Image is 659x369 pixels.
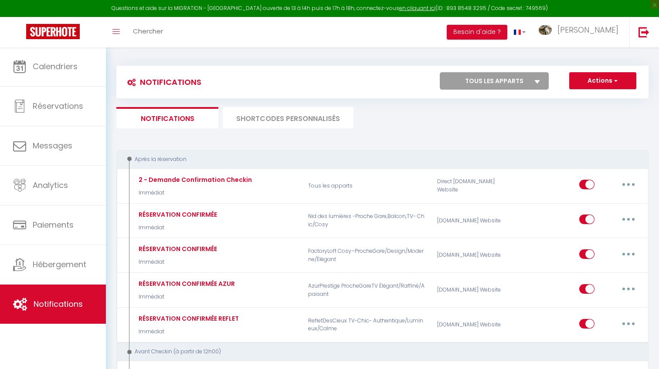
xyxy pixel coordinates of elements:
img: Super Booking [26,24,80,39]
li: Notifications [116,107,218,128]
a: ... [PERSON_NAME] [532,17,629,47]
div: RÉSERVATION CONFIRMÉE [136,210,217,219]
span: Paiements [33,219,74,230]
div: RÉSERVATION CONFIRMÉE REFLET [136,314,239,323]
div: [DOMAIN_NAME] Website [431,208,517,233]
span: Messages [33,140,72,151]
span: [PERSON_NAME] [557,24,618,35]
div: [DOMAIN_NAME] Website [431,243,517,268]
span: Notifications [34,299,83,309]
div: [DOMAIN_NAME] Website [431,278,517,303]
p: Immédiat [136,258,217,266]
div: [DOMAIN_NAME] Website [431,312,517,338]
a: Chercher [126,17,170,47]
span: Analytics [33,180,68,191]
h3: Notifications [123,72,201,92]
span: Réservations [33,101,83,111]
p: Immédiat [136,293,235,301]
span: Chercher [133,27,163,36]
div: Avant Checkin (à partir de 12h00) [125,348,630,356]
div: Direct [DOMAIN_NAME] Website [431,173,517,198]
p: Immédiat [136,224,217,232]
p: RefletDesCieux TV-Chic- Authentique/Lumineux/Calme [302,312,431,338]
button: Besoin d'aide ? [447,25,507,40]
p: Nid des lumières -Proche Gare,Balcon,TV- Chic/Cosy [302,208,431,233]
li: SHORTCODES PERSONNALISÉS [223,107,353,128]
button: Actions [569,72,636,90]
span: Hébergement [33,259,86,270]
div: 2 - Demande Confirmation Checkin [136,175,252,184]
div: Après la réservation [125,155,630,164]
p: AzurPrestige ProcheGareTV Élégant/Raffiné/Apaisant [302,278,431,303]
div: RÉSERVATION CONFIRMÉE [136,244,217,254]
span: Calendriers [33,61,78,72]
p: Immédiat [136,328,239,336]
img: logout [639,27,649,37]
a: en cliquant ici [399,4,435,12]
p: Immédiat [136,189,252,197]
p: Tous les apparts [302,173,431,198]
img: ... [539,25,552,35]
div: RÉSERVATION CONFIRMÉE AZUR [136,279,235,288]
p: FactoryLoft Cosy–ProcheGare/Design/Moderne/Élégant [302,243,431,268]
